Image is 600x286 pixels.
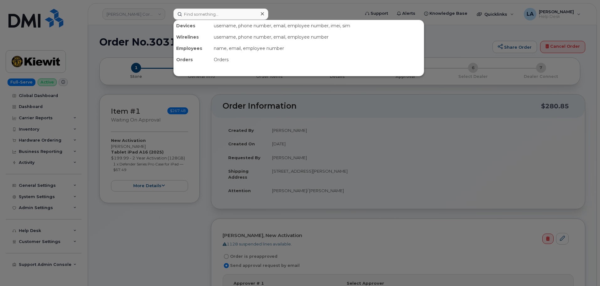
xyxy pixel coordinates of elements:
[211,43,424,54] div: name, email, employee number
[174,43,211,54] div: Employees
[573,259,595,281] iframe: Messenger Launcher
[211,31,424,43] div: username, phone number, email, employee number
[211,20,424,31] div: username, phone number, email, employee number, imei, sim
[174,54,211,65] div: Orders
[211,54,424,65] div: Orders
[174,20,211,31] div: Devices
[174,31,211,43] div: Wirelines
